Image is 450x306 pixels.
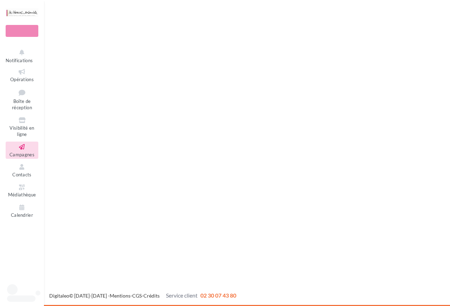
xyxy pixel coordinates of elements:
[6,58,33,63] span: Notifications
[12,98,32,111] span: Boîte de réception
[6,86,38,112] a: Boîte de réception
[6,202,38,219] a: Calendrier
[9,152,34,157] span: Campagnes
[143,293,160,299] a: Crédits
[6,142,38,159] a: Campagnes
[110,293,130,299] a: Mentions
[49,293,236,299] span: © [DATE]-[DATE] - - -
[11,212,33,218] span: Calendrier
[6,25,38,37] div: Nouvelle campagne
[8,192,36,198] span: Médiathèque
[9,125,34,137] span: Visibilité en ligne
[10,77,34,82] span: Opérations
[6,115,38,139] a: Visibilité en ligne
[12,172,32,177] span: Contacts
[166,292,198,299] span: Service client
[6,162,38,179] a: Contacts
[49,293,69,299] a: Digitaleo
[132,293,142,299] a: CGS
[6,66,38,84] a: Opérations
[200,292,236,299] span: 02 30 07 43 80
[6,182,38,199] a: Médiathèque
